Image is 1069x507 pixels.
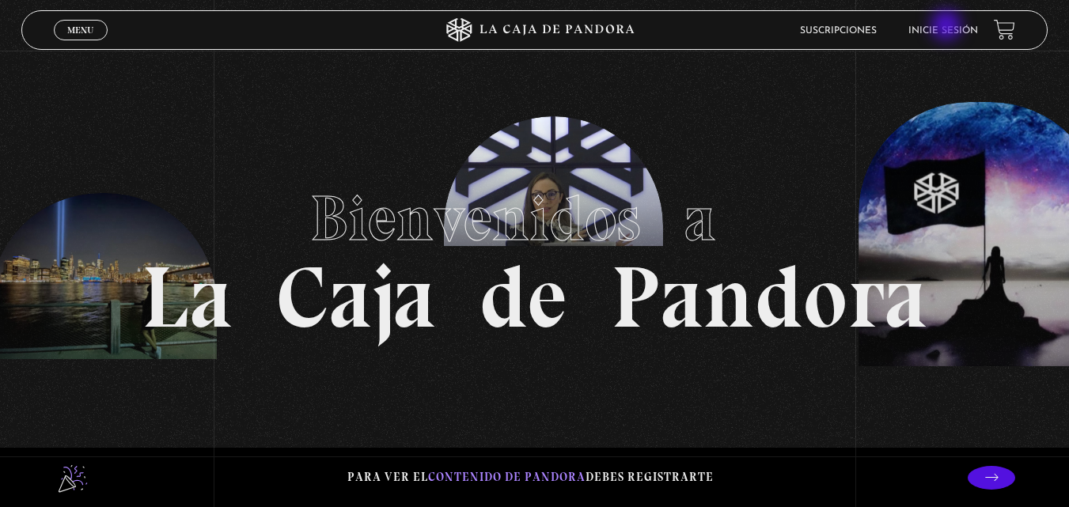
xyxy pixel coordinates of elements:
h1: La Caja de Pandora [142,167,927,341]
span: contenido de Pandora [428,470,586,484]
a: View your shopping cart [994,19,1015,40]
span: Menu [67,25,93,35]
span: Bienvenidos a [310,180,760,256]
a: Inicie sesión [908,26,978,36]
a: Suscripciones [800,26,877,36]
p: Para ver el debes registrarte [347,467,714,488]
span: Cerrar [62,39,99,50]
